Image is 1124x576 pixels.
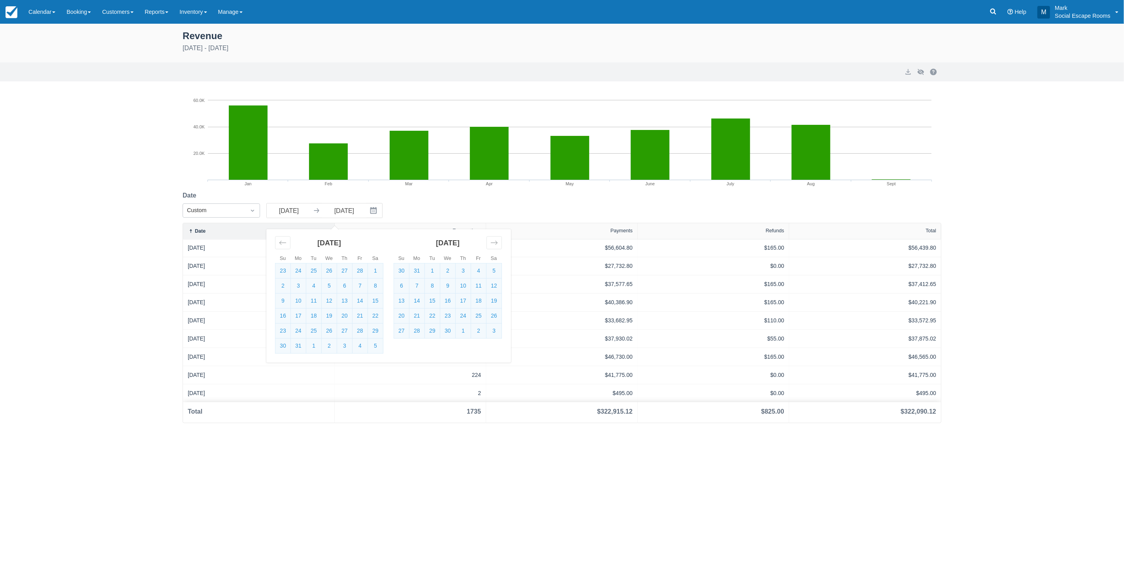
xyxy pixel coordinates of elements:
small: Mo [295,256,302,261]
td: Selected. Thursday, April 10, 2025 [456,279,471,294]
div: $55.00 [643,335,785,343]
td: Selected. Monday, April 14, 2025 [409,294,425,309]
small: Fr [358,256,362,261]
tspan: 60.0K [194,98,205,103]
small: Th [341,256,347,261]
td: Selected. Tuesday, March 4, 2025 [306,279,322,294]
td: Selected. Monday, February 24, 2025 [291,264,306,279]
div: $322,915.12 [597,407,633,416]
td: Selected. Wednesday, April 2, 2025 [322,339,337,354]
button: Interact with the calendar and add the check-in date for your trip. [366,203,382,218]
td: Selected. Monday, April 21, 2025 [409,309,425,324]
div: Move backward to switch to the previous month. [275,236,290,249]
td: Selected. Tuesday, April 15, 2025 [425,294,440,309]
td: Selected. Thursday, April 17, 2025 [456,294,471,309]
td: Selected. Monday, March 31, 2025 [291,339,306,354]
td: Selected. Wednesday, April 30, 2025 [440,324,456,339]
div: $40,221.90 [794,298,936,307]
div: $56,439.80 [794,244,936,252]
td: Selected. Friday, March 28, 2025 [353,324,368,339]
td: Selected. Tuesday, April 22, 2025 [425,309,440,324]
small: Mo [413,256,421,261]
td: Selected. Tuesday, March 11, 2025 [306,294,322,309]
td: Selected. Wednesday, March 12, 2025 [322,294,337,309]
td: Selected. Monday, March 3, 2025 [291,279,306,294]
td: Selected. Wednesday, April 16, 2025 [440,294,456,309]
td: Selected. Tuesday, March 18, 2025 [306,309,322,324]
small: Su [280,256,286,261]
tspan: 20.0K [194,151,205,156]
div: $495.00 [491,389,633,397]
a: [DATE] [188,262,205,270]
div: $56,604.80 [491,244,633,252]
td: Selected. Sunday, April 20, 2025 [394,309,409,324]
div: $41,775.00 [491,371,633,379]
div: $33,572.95 [794,316,936,325]
td: Selected. Wednesday, April 2, 2025 [440,264,456,279]
div: Total [926,228,936,233]
div: $825.00 [761,407,784,416]
td: Selected. Sunday, March 2, 2025 [275,279,291,294]
div: Refunds [766,228,784,233]
input: Start Date [267,203,311,218]
td: Selected. Saturday, April 5, 2025 [487,264,502,279]
div: $27,732.80 [794,262,936,270]
small: Tu [429,256,435,261]
span: Help [1015,9,1027,15]
div: $41,775.00 [794,371,936,379]
td: Selected. Thursday, February 27, 2025 [337,264,353,279]
td: Selected. Thursday, March 20, 2025 [337,309,353,324]
td: Selected. Saturday, May 3, 2025 [487,324,502,339]
td: Selected. Sunday, March 9, 2025 [275,294,291,309]
small: Su [398,256,404,261]
small: We [444,256,451,261]
div: $37,930.02 [491,335,633,343]
td: Selected. Tuesday, April 1, 2025 [425,264,440,279]
td: Selected. Monday, April 7, 2025 [409,279,425,294]
td: Selected. Thursday, March 27, 2025 [337,324,353,339]
td: Selected. Sunday, March 16, 2025 [275,309,291,324]
small: Sa [491,256,497,261]
p: Social Escape Rooms [1055,12,1111,20]
td: Selected. Monday, March 24, 2025 [291,324,306,339]
tspan: Apr [486,181,493,186]
div: $110.00 [643,316,785,325]
a: [DATE] [188,371,205,379]
td: Selected. Monday, April 28, 2025 [409,324,425,339]
label: Date [183,191,200,200]
a: [DATE] [188,335,205,343]
div: $165.00 [643,353,785,361]
div: Custom [187,206,241,215]
div: $322,090.12 [901,407,936,416]
div: $495.00 [794,389,936,397]
tspan: July [727,181,735,186]
div: $27,732.80 [491,262,633,270]
td: Selected. Thursday, April 3, 2025 [456,264,471,279]
td: Selected. Sunday, April 27, 2025 [394,324,409,339]
div: 1735 [467,407,481,416]
td: Selected. Monday, March 10, 2025 [291,294,306,309]
small: Sa [372,256,378,261]
small: Fr [476,256,481,261]
td: Selected. Friday, March 21, 2025 [353,309,368,324]
div: Move forward to switch to the next month. [487,236,502,249]
tspan: 40.0K [194,124,205,129]
tspan: June [645,181,655,186]
strong: [DATE] [436,239,460,247]
td: Selected. Wednesday, April 9, 2025 [440,279,456,294]
td: Selected. Saturday, March 15, 2025 [368,294,383,309]
div: $0.00 [643,262,785,270]
a: [DATE] [188,244,205,252]
td: Selected. Friday, April 18, 2025 [471,294,487,309]
td: Selected. Thursday, April 3, 2025 [337,339,353,354]
td: Selected. Friday, March 7, 2025 [353,279,368,294]
div: $33,682.95 [491,316,633,325]
td: Selected. Tuesday, April 8, 2025 [425,279,440,294]
div: Date [195,228,206,234]
a: [DATE] [188,298,205,307]
td: Selected. Tuesday, April 1, 2025 [306,339,322,354]
td: Selected. Sunday, March 23, 2025 [275,324,291,339]
small: Tu [311,256,316,261]
small: We [325,256,333,261]
td: Selected. Wednesday, February 26, 2025 [322,264,337,279]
